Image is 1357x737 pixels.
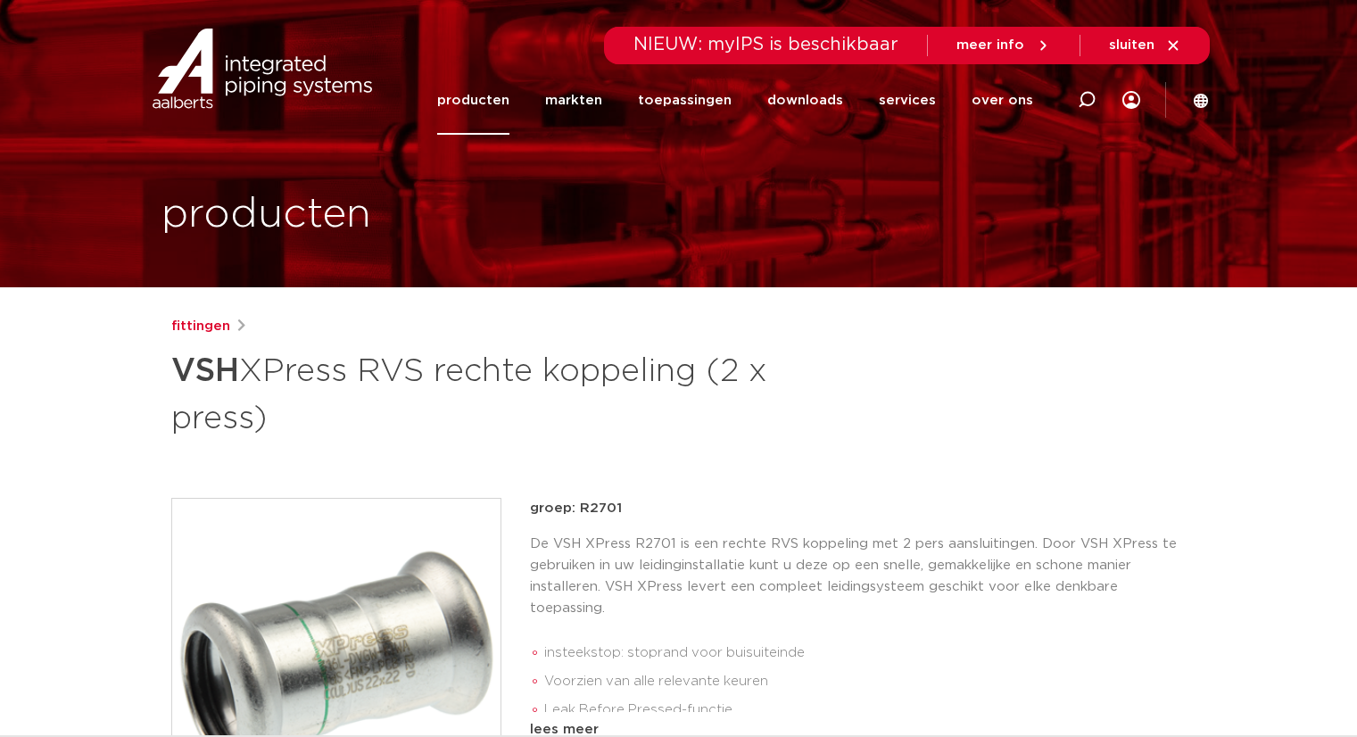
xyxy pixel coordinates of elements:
[972,66,1033,135] a: over ons
[171,316,230,337] a: fittingen
[544,696,1187,725] li: Leak Before Pressed-functie
[1122,80,1140,120] div: my IPS
[879,66,936,135] a: services
[638,66,732,135] a: toepassingen
[956,38,1024,52] span: meer info
[530,534,1187,619] p: De VSH XPress R2701 is een rechte RVS koppeling met 2 pers aansluitingen. Door VSH XPress te gebr...
[437,66,509,135] a: producten
[544,639,1187,667] li: insteekstop: stoprand voor buisuiteinde
[956,37,1051,54] a: meer info
[1109,37,1181,54] a: sluiten
[161,186,371,244] h1: producten
[1109,38,1154,52] span: sluiten
[171,355,239,387] strong: VSH
[171,344,841,441] h1: XPress RVS rechte koppeling (2 x press)
[437,66,1033,135] nav: Menu
[544,667,1187,696] li: Voorzien van alle relevante keuren
[767,66,843,135] a: downloads
[530,498,1187,519] p: groep: R2701
[633,36,898,54] span: NIEUW: myIPS is beschikbaar
[545,66,602,135] a: markten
